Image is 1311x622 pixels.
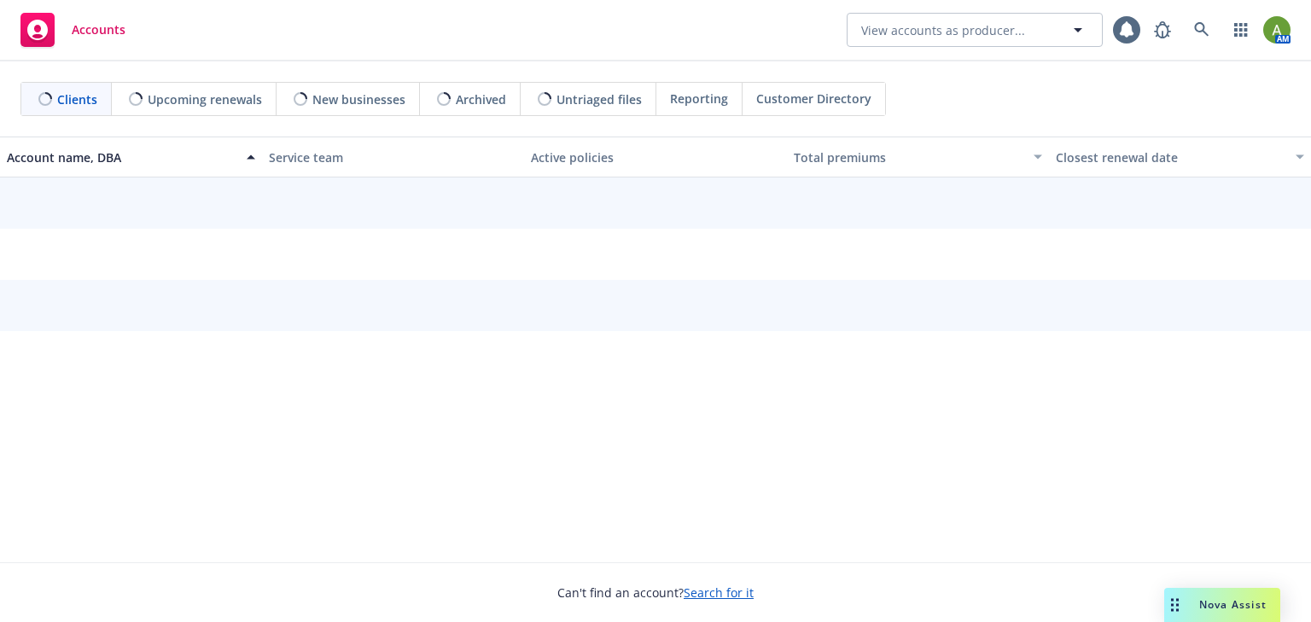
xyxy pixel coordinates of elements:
span: Clients [57,90,97,108]
button: Nova Assist [1164,588,1280,622]
span: Can't find an account? [557,584,754,602]
div: Active policies [531,148,779,166]
img: photo [1263,16,1291,44]
span: View accounts as producer... [861,21,1025,39]
button: View accounts as producer... [847,13,1103,47]
span: Archived [456,90,506,108]
span: New businesses [312,90,405,108]
span: Untriaged files [556,90,642,108]
div: Service team [269,148,517,166]
span: Upcoming renewals [148,90,262,108]
span: Customer Directory [756,90,871,108]
button: Service team [262,137,524,177]
a: Search for it [684,584,754,601]
div: Closest renewal date [1056,148,1285,166]
a: Switch app [1224,13,1258,47]
span: Nova Assist [1199,597,1267,612]
span: Reporting [670,90,728,108]
a: Search [1185,13,1219,47]
a: Report a Bug [1145,13,1180,47]
button: Total premiums [787,137,1049,177]
a: Accounts [14,6,132,54]
span: Accounts [72,23,125,37]
div: Total premiums [794,148,1023,166]
div: Account name, DBA [7,148,236,166]
button: Active policies [524,137,786,177]
button: Closest renewal date [1049,137,1311,177]
div: Drag to move [1164,588,1186,622]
